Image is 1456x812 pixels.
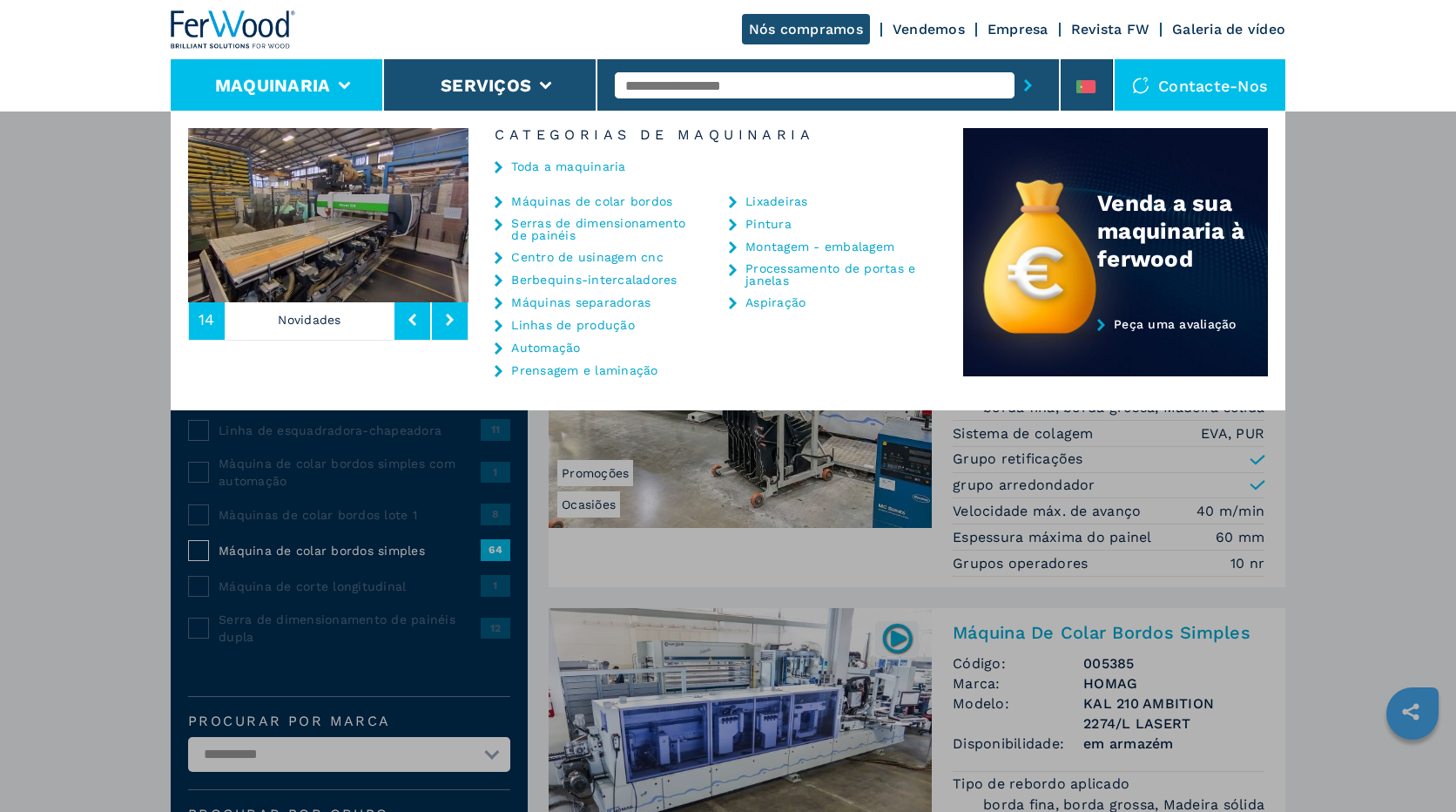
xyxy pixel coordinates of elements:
a: Centro de usinagem cnc [511,251,664,263]
a: Revista FW [1071,21,1150,37]
a: Serras de dimensionamento de painéis [511,217,685,241]
a: Pintura [745,218,792,230]
img: image [468,128,749,302]
button: Maquinaria [215,75,331,96]
button: submit-button [1014,65,1041,105]
img: image [188,128,468,302]
a: Lixadeiras [745,195,808,207]
a: Processamento de portas e janelas [745,262,920,287]
button: Serviços [441,75,531,96]
h6: Categorias de maquinaria [468,128,963,142]
a: Aspiração [745,296,806,308]
a: Galeria de vídeo [1172,21,1285,37]
a: Linhas de produção [511,319,635,331]
a: Máquinas de colar bordos [511,195,672,207]
p: Novidades [225,300,395,340]
div: Venda a sua maquinaria à ferwood [1097,189,1268,273]
span: 14 [199,312,215,328]
a: Vendemos [893,21,965,37]
a: Nós compramos [742,14,870,44]
img: Ferwood [171,10,296,49]
a: Peça uma avaliação [963,317,1268,377]
a: Máquinas separadoras [511,296,650,308]
a: Empresa [988,21,1048,37]
a: Automação [511,342,580,354]
a: Prensagem e laminação [511,364,657,376]
a: Montagem - embalagem [745,240,894,253]
a: Toda a maquinaria [511,160,625,173]
img: Contacte-nos [1132,77,1149,94]
div: Contacte-nos [1115,59,1285,112]
a: Berbequins-intercaladores [511,274,677,286]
